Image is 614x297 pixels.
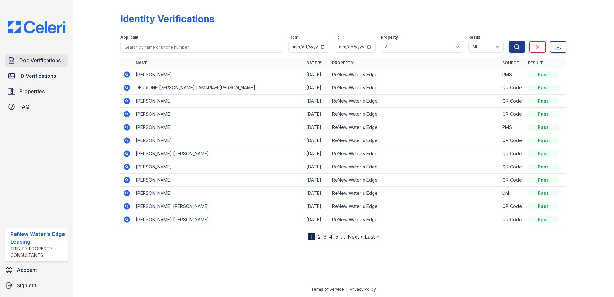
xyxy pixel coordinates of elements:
td: QR Code [500,134,525,147]
td: [DATE] [304,81,329,94]
a: Name [136,60,147,65]
td: [PERSON_NAME] [133,121,304,134]
td: [DATE] [304,68,329,81]
a: Properties [5,85,68,98]
td: [DATE] [304,187,329,200]
a: Date ▼ [306,60,322,65]
td: [PERSON_NAME] [133,68,304,81]
td: [PERSON_NAME] [133,134,304,147]
span: … [341,233,345,240]
td: ReNew Water's Edge [329,68,500,81]
a: 5 [335,233,338,240]
div: ReNew Water's Edge Leasing [10,230,65,246]
td: [DATE] [304,108,329,121]
div: Pass [528,203,559,210]
td: QR Code [500,81,525,94]
td: QR Code [500,94,525,108]
td: [PERSON_NAME] [133,160,304,174]
div: Identity Verifications [120,13,214,24]
td: ReNew Water's Edge [329,81,500,94]
td: [DATE] [304,147,329,160]
div: Pass [528,164,559,170]
a: Source [502,60,519,65]
td: ReNew Water's Edge [329,160,500,174]
a: 2 [318,233,321,240]
div: Pass [528,85,559,91]
td: [PERSON_NAME] [133,94,304,108]
label: To [335,35,340,40]
td: ReNew Water's Edge [329,147,500,160]
td: PMS [500,68,525,81]
td: QR Code [500,108,525,121]
td: ReNew Water's Edge [329,108,500,121]
div: Pass [528,216,559,223]
td: [DATE] [304,200,329,213]
td: [DATE] [304,134,329,147]
label: Applicant [120,35,138,40]
a: ID Verifications [5,69,68,82]
td: [DATE] [304,121,329,134]
a: Result [528,60,543,65]
td: [DATE] [304,94,329,108]
div: 1 [308,233,315,240]
div: | [346,287,347,292]
a: Account [3,264,70,276]
td: QR Code [500,200,525,213]
td: ReNew Water's Edge [329,174,500,187]
a: Doc Verifications [5,54,68,67]
td: ReNew Water's Edge [329,121,500,134]
label: From [288,35,298,40]
td: PMS [500,121,525,134]
div: Pass [528,124,559,130]
td: ReNew Water's Edge [329,187,500,200]
span: Doc Verifications [19,57,61,64]
td: [DATE] [304,213,329,226]
input: Search by name or phone number [120,41,283,53]
span: FAQ [19,103,30,111]
td: [PERSON_NAME] [PERSON_NAME] [133,147,304,160]
td: [PERSON_NAME] [133,174,304,187]
a: Terms of Service [311,287,344,292]
div: Pass [528,71,559,78]
span: Sign out [17,282,36,289]
td: [PERSON_NAME] [PERSON_NAME] [133,213,304,226]
div: Pass [528,177,559,183]
div: Pass [528,190,559,196]
a: Privacy Policy [350,287,376,292]
a: 3 [323,233,327,240]
label: Property [381,35,398,40]
img: CE_Logo_Blue-a8612792a0a2168367f1c8372b55b34899dd931a85d93a1a3d3e32e68fde9ad4.png [3,21,70,33]
td: QR Code [500,160,525,174]
a: Sign out [3,279,70,292]
td: QR Code [500,147,525,160]
td: Link [500,187,525,200]
td: ReNew Water's Edge [329,213,500,226]
td: ReNew Water's Edge [329,134,500,147]
div: Pass [528,150,559,157]
td: QR Code [500,174,525,187]
td: [PERSON_NAME] [133,108,304,121]
label: Result [468,35,480,40]
div: Pass [528,98,559,104]
span: Account [17,266,37,274]
td: [PERSON_NAME] [133,187,304,200]
a: 4 [329,233,333,240]
a: Next › [348,233,362,240]
td: ReNew Water's Edge [329,94,500,108]
td: [DATE] [304,160,329,174]
div: Trinity Property Consultants [10,246,65,258]
td: QR Code [500,213,525,226]
td: [PERSON_NAME] [PERSON_NAME] [133,200,304,213]
span: ID Verifications [19,72,56,80]
div: Pass [528,137,559,144]
a: Last » [365,233,379,240]
a: Property [332,60,354,65]
td: ReNew Water's Edge [329,200,500,213]
td: [DATE] [304,174,329,187]
div: Pass [528,111,559,117]
span: Properties [19,87,45,95]
a: FAQ [5,100,68,113]
td: DERRIONE [PERSON_NAME] LAMARIAH [PERSON_NAME] [133,81,304,94]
